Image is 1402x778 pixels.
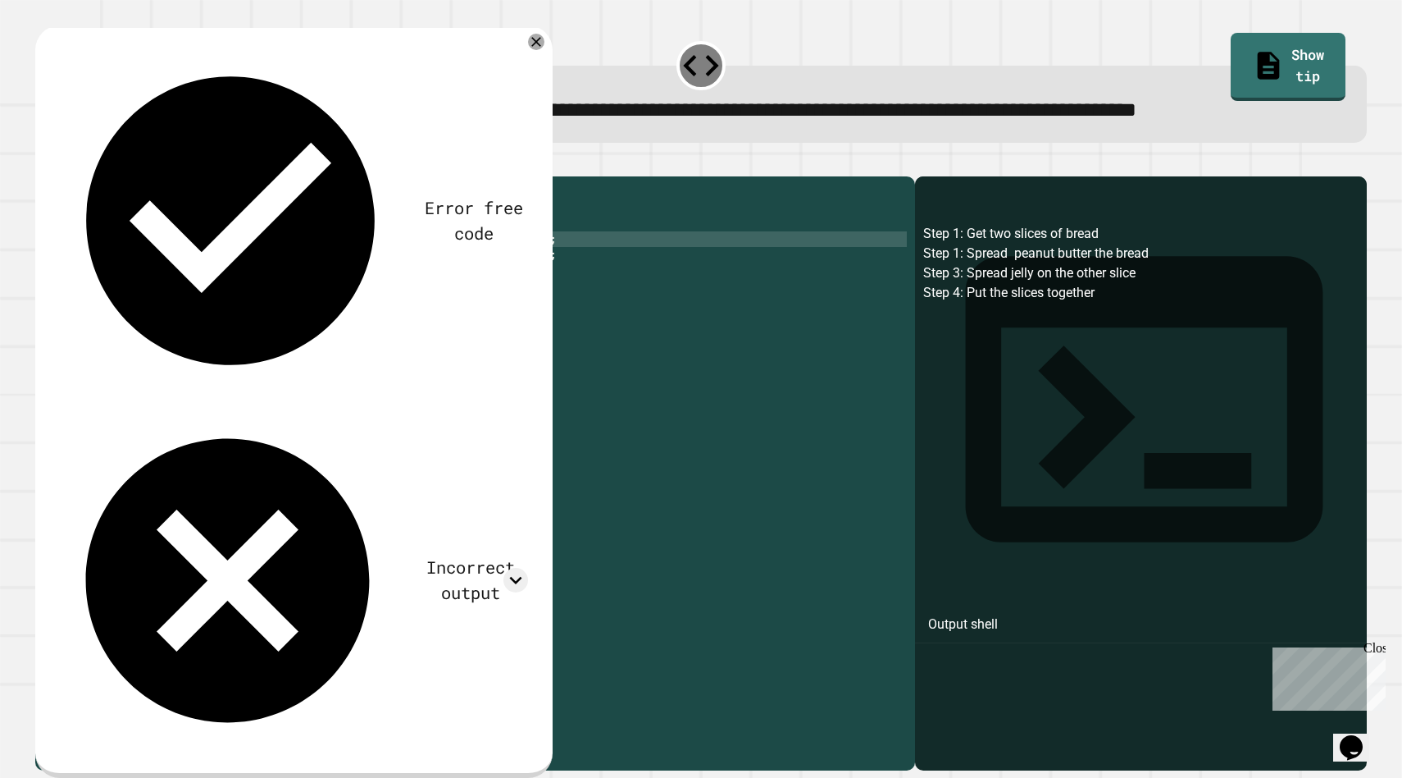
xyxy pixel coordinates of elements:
[1266,641,1386,711] iframe: chat widget
[1231,33,1345,101] a: Show tip
[1333,712,1386,762] iframe: chat widget
[7,7,113,104] div: Chat with us now!Close
[420,195,528,246] div: Error free code
[414,555,528,606] div: Incorrect output
[923,224,1359,771] div: Step 1: Get two slices of bread Step 1: Spread peanut butter the bread Step 3: Spread jelly on th...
